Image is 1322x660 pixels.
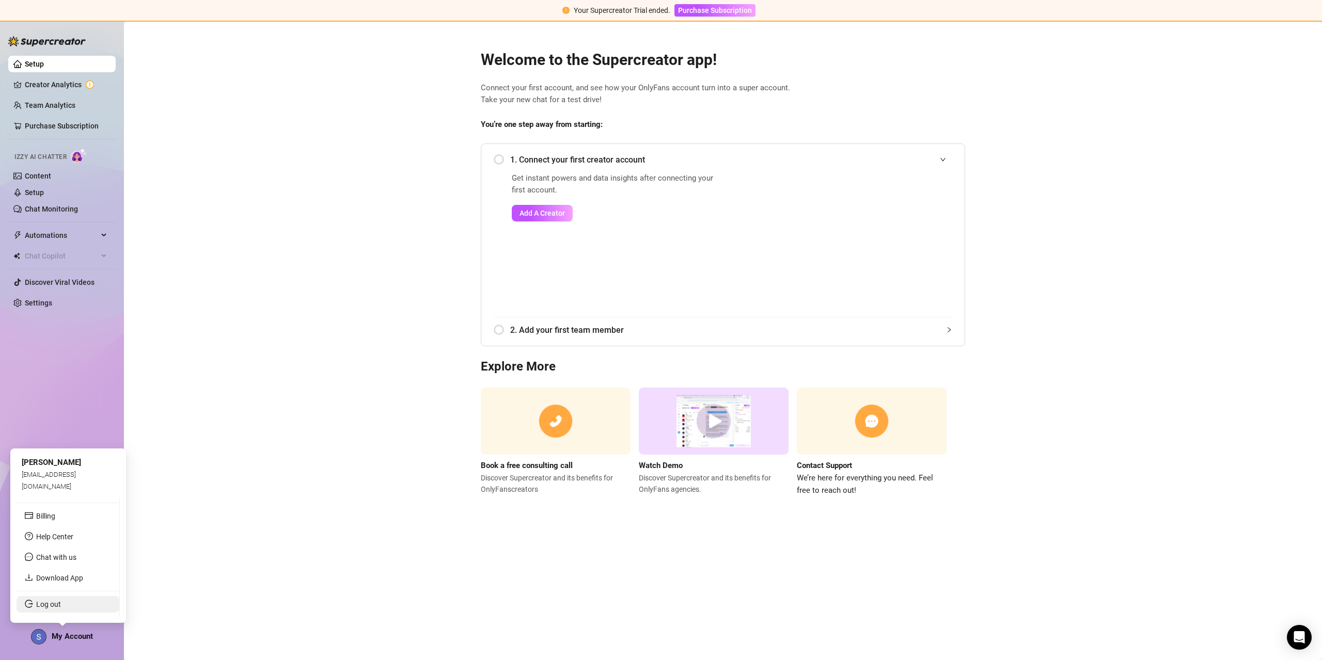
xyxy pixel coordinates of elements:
img: logo-BBDzfeDw.svg [8,36,86,46]
a: Settings [25,299,52,307]
a: Add A Creator [512,205,720,221]
span: Izzy AI Chatter [14,152,67,162]
span: message [25,553,33,561]
a: Creator Analytics exclamation-circle [25,76,107,93]
button: Add A Creator [512,205,573,221]
strong: Contact Support [797,461,852,470]
span: thunderbolt [13,231,22,239]
span: [PERSON_NAME] [22,458,81,467]
span: 2. Add your first team member [510,324,952,336]
span: expanded [940,156,946,163]
a: Download App [36,574,83,582]
button: Purchase Subscription [674,4,756,17]
li: Billing [17,508,119,524]
a: Purchase Subscription [674,6,756,14]
span: Automations [25,227,98,244]
h3: Explore More [481,359,965,375]
iframe: Add Creators [746,172,952,304]
span: Chat Copilot [25,248,98,264]
div: 2. Add your first team member [494,317,952,343]
span: Add A Creator [520,209,565,217]
a: Setup [25,60,44,68]
a: Chat Monitoring [25,205,78,213]
strong: Watch Demo [639,461,683,470]
strong: You’re one step away from starting: [481,120,603,129]
div: Open Intercom Messenger [1287,625,1312,650]
span: [EMAIL_ADDRESS][DOMAIN_NAME] [22,471,76,490]
span: Purchase Subscription [678,6,752,14]
a: Billing [36,512,55,520]
img: AI Chatter [71,148,87,163]
h2: Welcome to the Supercreator app! [481,50,965,70]
a: Setup [25,188,44,197]
span: Connect your first account, and see how your OnlyFans account turn into a super account. Take you... [481,82,965,106]
a: Purchase Subscription [25,122,99,130]
a: Team Analytics [25,101,75,109]
a: Book a free consulting callDiscover Supercreator and its benefits for OnlyFanscreators [481,388,631,496]
img: Chat Copilot [13,252,20,260]
a: Watch DemoDiscover Supercreator and its benefits for OnlyFans agencies. [639,388,789,496]
li: Log out [17,596,119,613]
span: exclamation-circle [562,7,570,14]
span: My Account [52,632,93,641]
span: Chat with us [36,553,76,561]
span: 1. Connect your first creator account [510,153,952,166]
img: supercreator demo [639,388,789,455]
a: Discover Viral Videos [25,278,95,286]
span: Your Supercreator Trial ended. [574,6,670,14]
span: We’re here for everything you need. Feel free to reach out! [797,472,947,496]
img: consulting call [481,388,631,455]
span: Discover Supercreator and its benefits for OnlyFans agencies. [639,472,789,495]
strong: Book a free consulting call [481,461,573,470]
span: Get instant powers and data insights after connecting your first account. [512,172,720,197]
a: Log out [36,600,61,608]
img: contact support [797,388,947,455]
a: Help Center [36,533,73,541]
img: ACg8ocKknEIBmWS-ydgJM54GPyjhlI3UXxjm2YNsRovKmajWFtKAPw=s96-c [32,630,46,644]
div: 1. Connect your first creator account [494,147,952,172]
span: collapsed [946,327,952,333]
a: Content [25,172,51,180]
span: Discover Supercreator and its benefits for OnlyFans creators [481,472,631,495]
